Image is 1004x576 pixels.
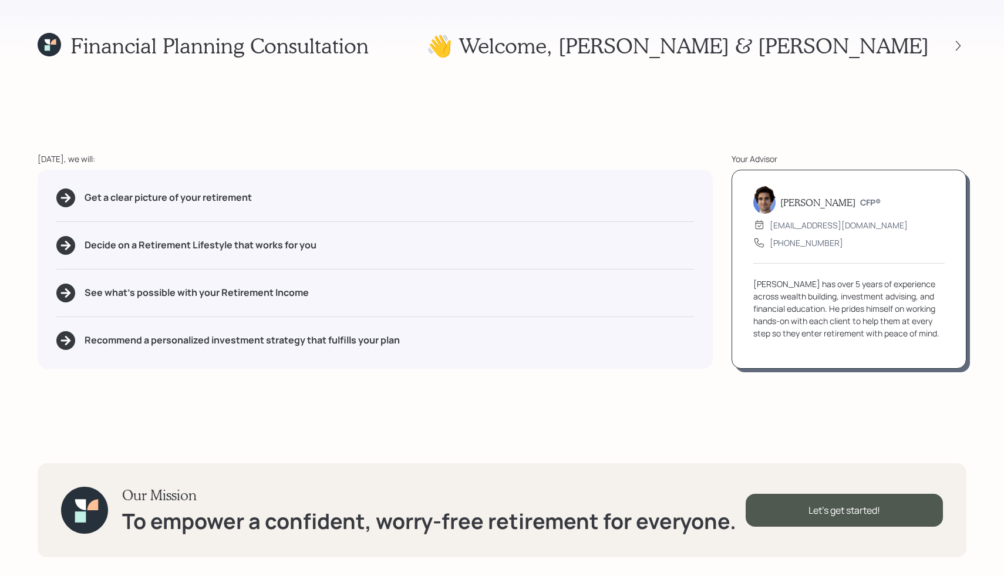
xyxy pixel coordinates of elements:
h3: Our Mission [122,487,736,504]
h1: To empower a confident, worry-free retirement for everyone. [122,508,736,534]
div: [DATE], we will: [38,153,713,165]
div: [EMAIL_ADDRESS][DOMAIN_NAME] [770,219,908,231]
h1: Financial Planning Consultation [70,33,369,58]
div: [PERSON_NAME] has over 5 years of experience across wealth building, investment advising, and fin... [753,278,945,339]
h5: Get a clear picture of your retirement [85,192,252,203]
div: Let's get started! [746,494,943,527]
h5: [PERSON_NAME] [780,197,855,208]
div: [PHONE_NUMBER] [770,237,843,249]
h6: CFP® [860,198,881,208]
div: Your Advisor [732,153,966,165]
h5: See what's possible with your Retirement Income [85,287,309,298]
img: harrison-schaefer-headshot-2.png [753,186,776,214]
h5: Recommend a personalized investment strategy that fulfills your plan [85,335,400,346]
h5: Decide on a Retirement Lifestyle that works for you [85,240,316,251]
h1: 👋 Welcome , [PERSON_NAME] & [PERSON_NAME] [426,33,929,58]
